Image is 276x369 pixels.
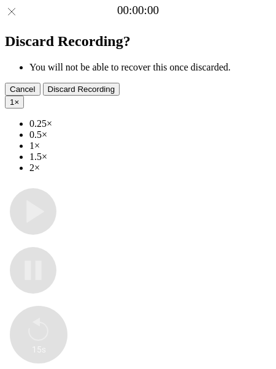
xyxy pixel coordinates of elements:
button: Discard Recording [43,83,120,96]
li: 1× [29,140,271,151]
li: 0.25× [29,118,271,129]
h2: Discard Recording? [5,33,271,50]
li: 0.5× [29,129,271,140]
button: Cancel [5,83,40,96]
li: You will not be able to recover this once discarded. [29,62,271,73]
li: 2× [29,162,271,173]
button: 1× [5,96,24,108]
li: 1.5× [29,151,271,162]
span: 1 [10,97,14,107]
a: 00:00:00 [117,4,159,17]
